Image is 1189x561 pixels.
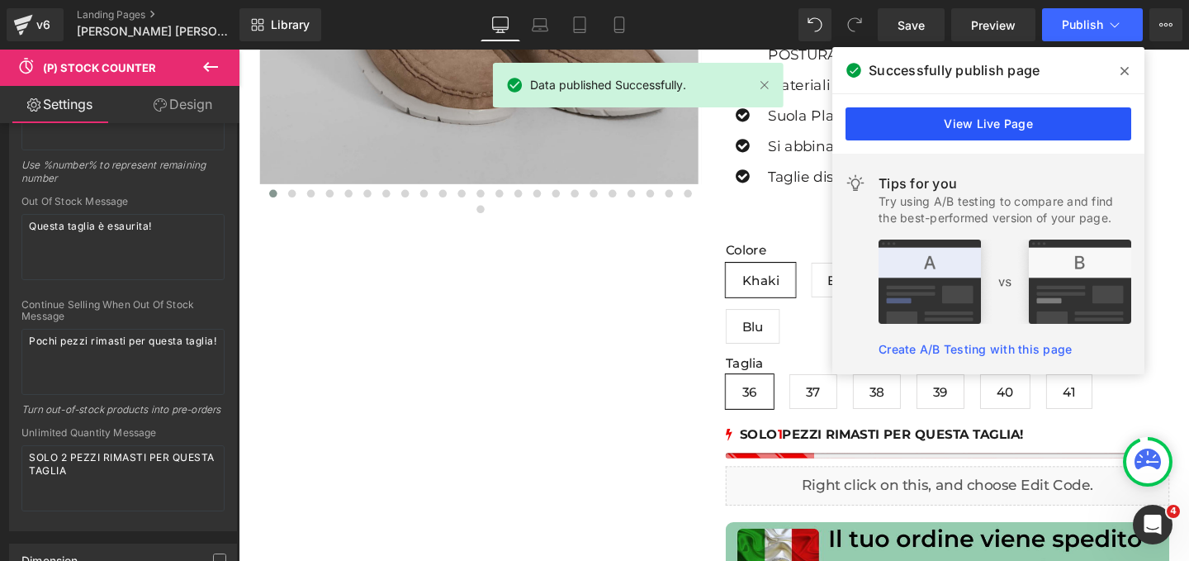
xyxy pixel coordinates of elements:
a: Mobile [599,8,639,41]
div: Try using A/B testing to compare and find the best-performed version of your page. [879,193,1131,226]
a: Design [123,86,243,123]
div: Tips for you [879,174,1131,193]
span: 4 [1167,505,1180,518]
span: Successfully publish page [869,60,1040,80]
a: Laptop [520,8,560,41]
div: Suola Platform modellante [552,58,978,82]
span: Rosa [793,225,827,259]
a: Create A/B Testing with this page [879,342,1072,356]
span: Save [898,17,925,34]
img: tip.png [879,240,1131,324]
span: [PERSON_NAME] [PERSON_NAME] [77,25,235,38]
button: Undo [798,8,831,41]
div: Materiali di qualità e durevoli [552,26,978,50]
div: Out Of Stock Message [21,196,225,207]
span: 41 [866,342,880,377]
span: Nero [709,225,742,259]
div: SOLO PEZZI RIMASTI PER QUESTA TAGLIA! [512,394,978,416]
div: Use %number% to represent remaining number [21,159,225,196]
span: 36 [529,342,545,377]
span: 40 [797,342,815,377]
a: Desktop [481,8,520,41]
a: View Live Page [846,107,1131,140]
a: Tablet [560,8,599,41]
div: v6 [33,14,54,36]
span: 37 [596,342,612,377]
button: More [1149,8,1182,41]
a: Preview [951,8,1035,41]
button: Redo [838,8,871,41]
span: (P) Stock Counter [43,61,156,74]
a: v6 [7,8,64,41]
img: light.svg [846,174,865,193]
span: Beige [619,225,658,259]
a: Landing Pages [77,8,267,21]
span: 39 [730,342,746,377]
span: Data published Successfully. [530,76,686,94]
span: 1 [566,397,571,412]
span: Library [271,17,310,32]
span: Khaki [529,225,568,259]
div: Unlimited Quantity Message [21,427,225,439]
iframe: Intercom live chat [1133,505,1172,544]
div: Continue Selling When Out Of Stock Message [21,299,225,322]
span: Preview [971,17,1016,34]
a: New Library [239,8,321,41]
span: Blu [529,273,552,308]
span: 38 [663,342,679,377]
p: Si abbinano perfettamente con qualsiasi outfit [557,90,978,114]
button: Publish [1042,8,1143,41]
label: Taglia [512,321,978,341]
div: Turn out-of-stock products into pre-orders [21,403,225,427]
span: Publish [1062,18,1103,31]
span: Azzurro [878,225,930,259]
div: Taglie disponibili 36-41 [552,122,978,146]
label: Colore [512,203,978,223]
